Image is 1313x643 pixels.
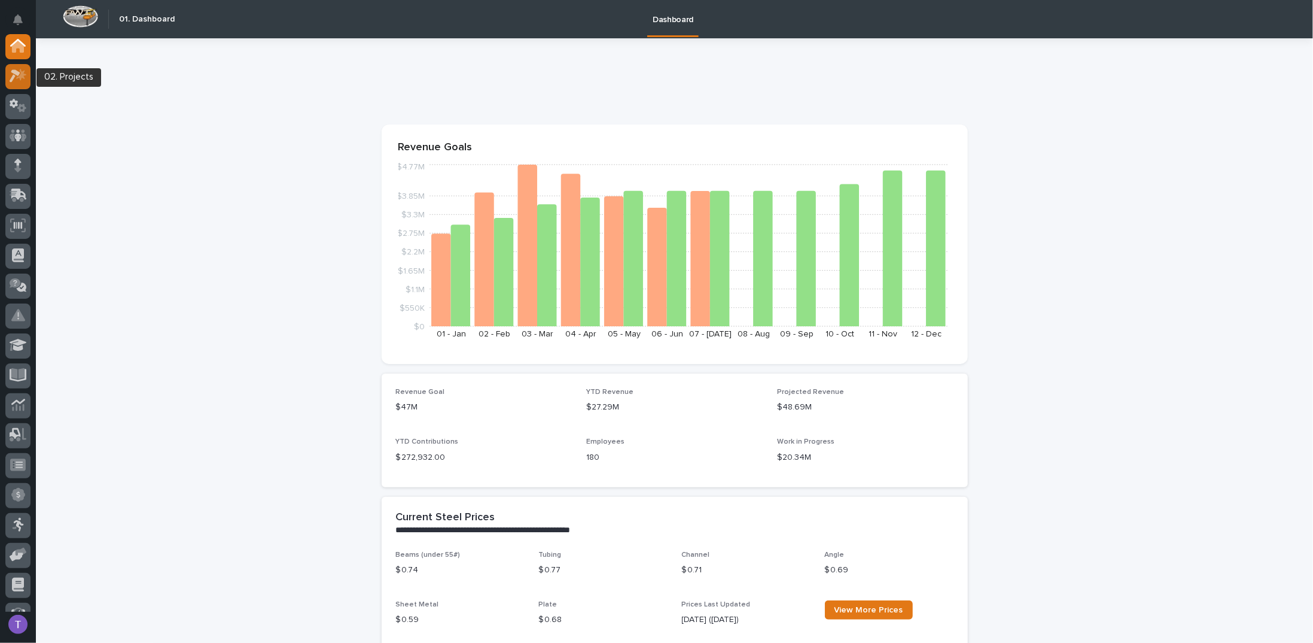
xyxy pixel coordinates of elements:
span: Angle [825,551,845,559]
tspan: $2.2M [401,248,425,256]
p: Revenue Goals [398,141,951,154]
p: $ 0.69 [825,564,953,577]
p: $27.29M [586,401,763,414]
a: View More Prices [825,600,913,620]
span: Projected Revenue [777,389,844,396]
span: YTD Revenue [586,389,633,396]
p: $20.34M [777,451,953,464]
span: Plate [539,601,558,608]
text: 12 - Dec [911,330,942,338]
span: View More Prices [834,606,903,614]
text: 04 - Apr [565,330,596,338]
p: $48.69M [777,401,953,414]
span: Channel [682,551,710,559]
tspan: $0 [414,323,425,331]
tspan: $4.77M [397,163,425,171]
button: Notifications [5,7,31,32]
tspan: $3.3M [401,211,425,219]
h2: Current Steel Prices [396,511,495,524]
p: $ 0.59 [396,614,525,626]
p: $ 0.71 [682,564,811,577]
span: Sheet Metal [396,601,439,608]
text: 07 - [DATE] [689,330,732,338]
tspan: $550K [400,304,425,312]
text: 02 - Feb [479,330,510,338]
tspan: $3.85M [397,192,425,201]
span: Work in Progress [777,438,834,445]
span: Revenue Goal [396,389,445,396]
tspan: $1.65M [398,266,425,275]
button: users-avatar [5,612,31,637]
text: 01 - Jan [436,330,465,338]
img: Workspace Logo [63,5,98,28]
text: 08 - Aug [737,330,769,338]
tspan: $2.75M [397,229,425,238]
p: $ 0.77 [539,564,668,577]
text: 10 - Oct [825,330,854,338]
span: Prices Last Updated [682,601,751,608]
p: $ 272,932.00 [396,451,572,464]
p: $47M [396,401,572,414]
span: YTD Contributions [396,438,459,445]
text: 03 - Mar [522,330,553,338]
span: Tubing [539,551,562,559]
text: 09 - Sep [780,330,814,338]
p: $ 0.68 [539,614,668,626]
div: Notifications [15,14,31,34]
tspan: $1.1M [406,285,425,293]
p: $ 0.74 [396,564,525,577]
text: 11 - Nov [869,330,897,338]
p: [DATE] ([DATE]) [682,614,811,626]
span: Employees [586,438,624,445]
text: 06 - Jun [651,330,683,338]
h2: 01. Dashboard [119,14,175,25]
text: 05 - May [607,330,640,338]
span: Beams (under 55#) [396,551,461,559]
p: 180 [586,451,763,464]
